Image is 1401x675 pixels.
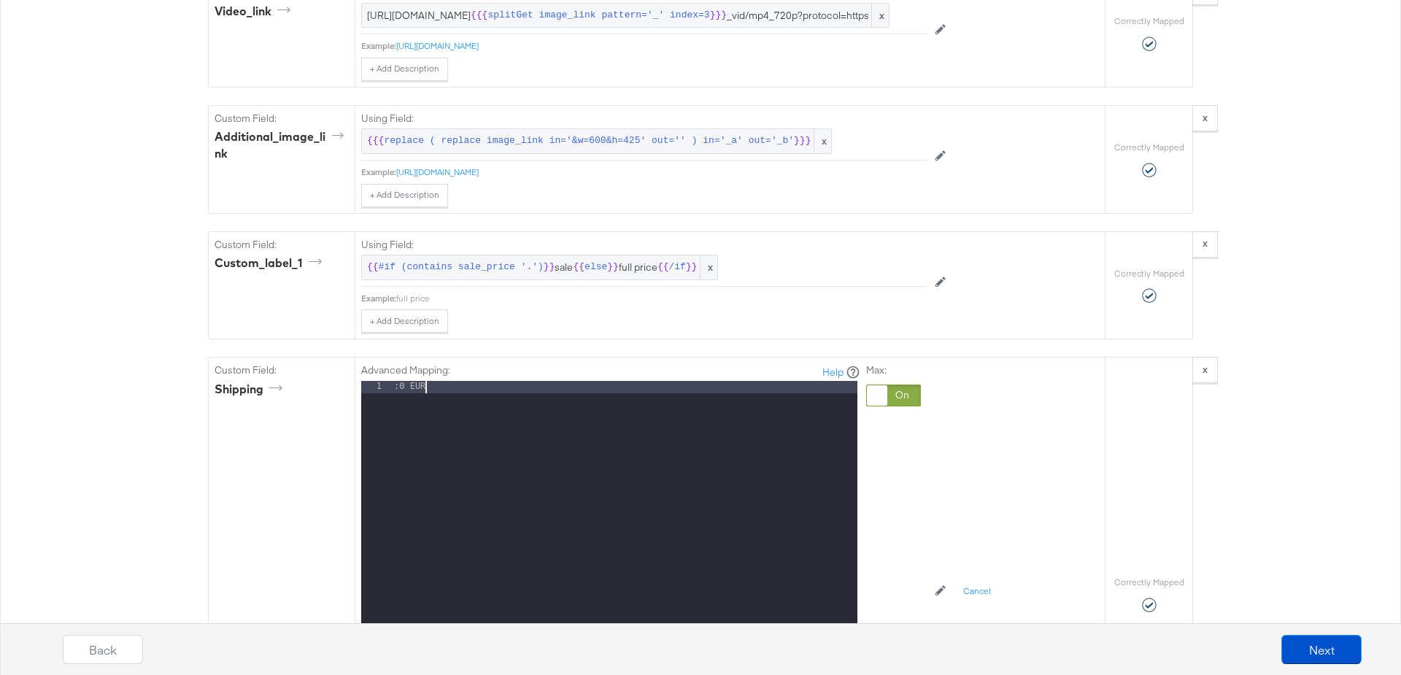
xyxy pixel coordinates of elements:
[1192,357,1218,383] button: x
[361,293,396,304] div: Example:
[822,366,844,379] a: Help
[607,261,619,274] span: }}
[215,238,349,252] label: Custom Field:
[710,9,727,23] span: }}}
[471,9,487,23] span: {{{
[657,261,669,274] span: {{
[1192,231,1218,258] button: x
[1114,268,1184,279] label: Correctly Mapped
[361,309,448,333] button: + Add Description
[361,58,448,81] button: + Add Description
[215,112,349,126] label: Custom Field:
[1114,15,1184,27] label: Correctly Mapped
[215,255,327,271] div: custom_label_1
[367,134,384,148] span: {{{
[866,363,921,377] label: Max:
[669,261,686,274] span: /if
[1203,363,1208,376] strong: x
[1203,111,1208,124] strong: x
[63,635,143,664] button: Back
[1203,236,1208,250] strong: x
[361,184,448,207] button: + Add Description
[215,381,287,398] div: shipping
[361,40,396,52] div: Example:
[361,381,391,393] div: 1
[794,134,811,148] span: }}}
[367,9,884,23] span: [URL][DOMAIN_NAME] _vid/mp4_720p?protocol=https
[215,3,296,20] div: video_link
[573,261,584,274] span: {{
[544,261,555,274] span: }}
[1114,142,1184,153] label: Correctly Mapped
[584,261,607,274] span: else
[396,40,479,51] a: [URL][DOMAIN_NAME]
[1281,635,1362,664] button: Next
[396,293,927,304] div: full price
[954,580,1000,603] button: Cancel
[871,4,889,28] span: x
[1192,105,1218,131] button: x
[396,166,479,177] a: [URL][DOMAIN_NAME]
[361,112,927,126] label: Using Field:
[1114,576,1184,588] label: Correctly Mapped
[361,166,396,178] div: Example:
[379,261,544,274] span: #if (contains sale_price '.')
[814,129,831,153] span: x
[361,238,927,252] label: Using Field:
[487,9,709,23] span: splitGet image_link pattern='_' index=3
[215,363,349,377] label: Custom Field:
[215,128,349,162] div: additional_image_link
[700,255,717,279] span: x
[384,134,794,148] span: replace ( replace image_link in='&w=600&h=425' out='' ) in='_a' out='_b'
[361,363,450,377] label: Advanced Mapping:
[686,261,698,274] span: }}
[367,261,379,274] span: {{
[367,261,712,274] span: sale full price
